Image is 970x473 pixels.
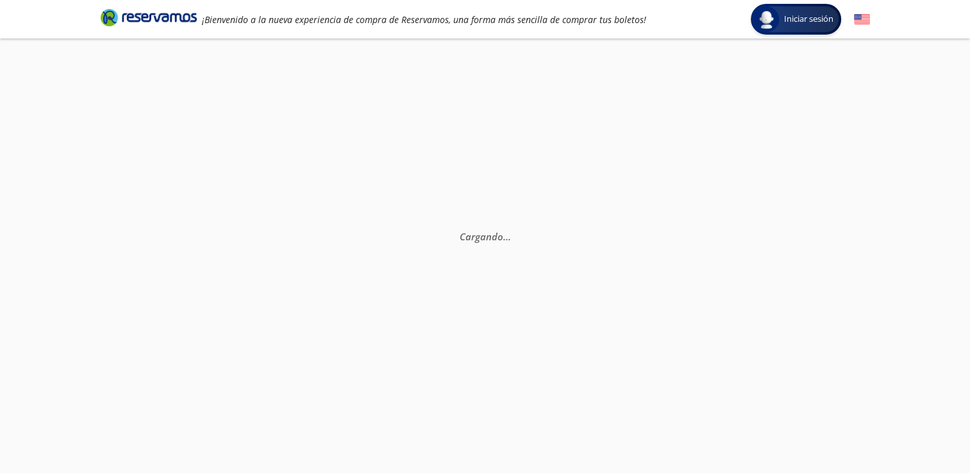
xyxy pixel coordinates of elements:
[505,230,508,243] span: .
[459,230,510,243] em: Cargando
[101,8,197,31] a: Brand Logo
[508,230,510,243] span: .
[503,230,505,243] span: .
[779,13,839,26] span: Iniciar sesión
[101,8,197,27] i: Brand Logo
[202,13,646,26] em: ¡Bienvenido a la nueva experiencia de compra de Reservamos, una forma más sencilla de comprar tus...
[854,12,870,28] button: English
